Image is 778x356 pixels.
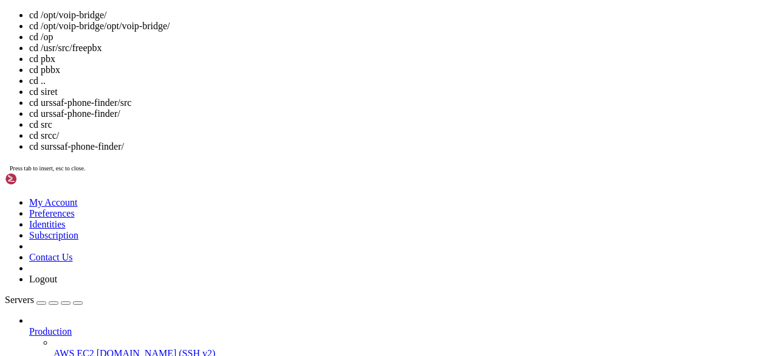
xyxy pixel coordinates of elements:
x-row: root@3cx-pbx:~# cd [5,170,619,181]
a: Identities [29,219,66,229]
span: Press tab to insert, esc to close. [10,165,85,172]
x-row: * Documentation: [URL][DOMAIN_NAME] [5,26,619,36]
li: cd pbbx [29,65,773,75]
x-row: root@3cx-pbx:~# echo $PORT [5,139,619,150]
x-row: Welcome to Ubuntu 24.04.3 LTS (GNU/Linux 6.8.0-84-generic x86_64) [5,5,619,15]
li: cd /op [29,32,773,43]
x-row: =PORT [5,129,619,139]
a: Preferences [29,208,75,218]
span: Servers [5,295,34,305]
li: cd surssaf-phone-finder/ [29,141,773,152]
x-row: This system has been minimized by removing packages and content that are [5,67,619,77]
a: My Account [29,197,78,208]
li: cd src [29,119,773,130]
a: Production [29,326,773,337]
li: cd siret [29,86,773,97]
div: (19, 16) [102,170,107,181]
li: cd .. [29,75,773,86]
x-row: * Management: [URL][DOMAIN_NAME] [5,36,619,46]
li: cd /opt/voip-bridge/ [29,10,773,21]
x-row: * Support: [URL][DOMAIN_NAME] [5,46,619,57]
x-row: root@3cx-pbx:~# echo =PORT [5,119,619,129]
li: cd urssaf-phone-finder/ [29,108,773,119]
li: cd /opt/voip-bridge/opt/voip-bridge/ [29,21,773,32]
x-row: To restore this content, you can run the 'unminimize' command. [5,98,619,108]
li: cd /usr/src/freepbx [29,43,773,54]
li: cd srcc/ [29,130,773,141]
li: cd pbx [29,54,773,65]
x-row: root@3cx-pbx:~# nano server.js [5,160,619,170]
x-row: not required on a system that users do not log into. [5,77,619,88]
a: Contact Us [29,252,73,262]
a: Subscription [29,230,78,240]
a: Servers [5,295,83,305]
x-row: Last login: [DATE] from [TECHNICAL_ID] [5,108,619,119]
li: cd urssaf-phone-finder/src [29,97,773,108]
a: Logout [29,274,57,284]
img: Shellngn [5,173,75,185]
span: Production [29,326,72,337]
